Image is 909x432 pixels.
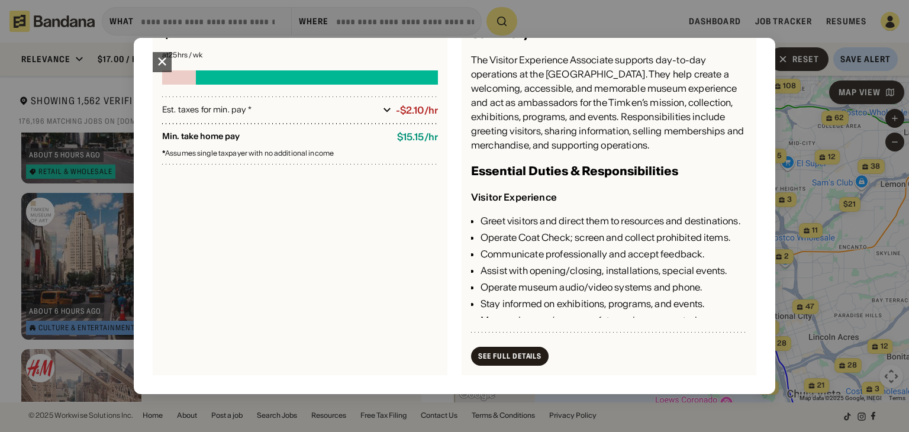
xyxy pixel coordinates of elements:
div: $ 15.15 / hr [397,131,438,143]
div: Operate museum audio/video systems and phone. [481,280,747,294]
div: Visitor Experience [471,191,557,203]
div: Min. take home pay [162,131,388,143]
div: Manage ingress/egress, safety, and queue control. [481,313,747,327]
div: See Full Details [478,353,541,360]
div: Communicate professionally and accept feedback. [481,247,747,261]
div: Operate Coat Check; screen and collect prohibited items. [481,230,747,244]
div: $ 17.25 [162,24,205,41]
div: Stay informed on exhibitions, programs, and events. [481,296,747,311]
div: Est. taxes for min. pay * [162,104,378,116]
h3: Essential Duties & Responsibilities [471,162,678,180]
div: -$2.10/hr [396,105,438,116]
div: Assumes single taxpayer with no additional income [162,150,438,157]
div: Assist with opening/closing, installations, special events. [481,263,747,278]
div: Greet visitors and direct them to resources and destinations. [481,214,747,228]
div: The Visitor Experience Associate supports day-to-day operations at the [GEOGRAPHIC_DATA]. They he... [471,53,747,152]
div: See 250,000+ other jobs [153,389,294,421]
div: at 25 hrs / wk [162,51,438,59]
